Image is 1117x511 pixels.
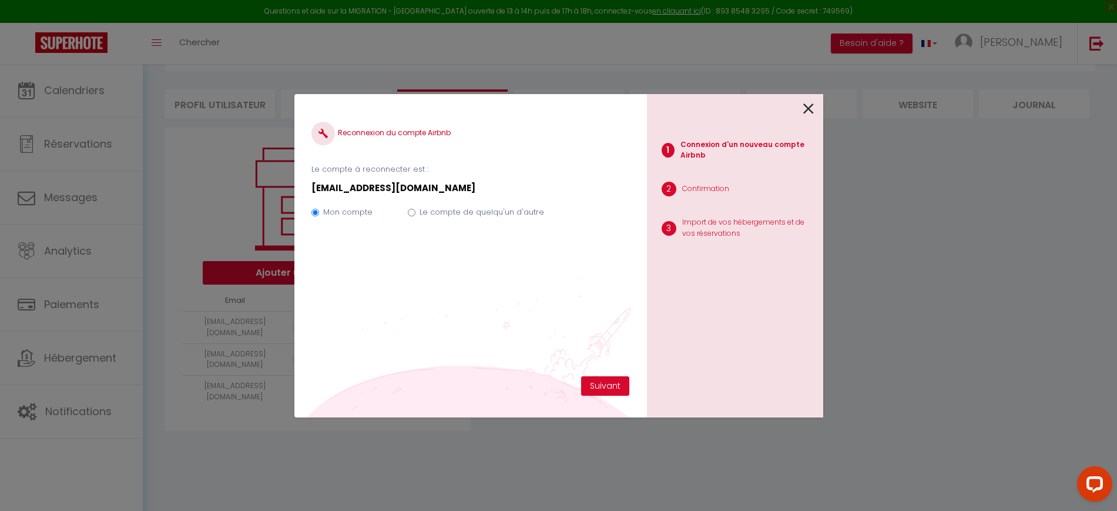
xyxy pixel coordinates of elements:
span: 3 [662,221,676,236]
h4: Reconnexion du compte Airbnb [311,122,629,145]
label: Mon compte [323,206,373,218]
p: Connexion d'un nouveau compte Airbnb [680,139,814,162]
span: 1 [662,143,675,158]
p: [EMAIL_ADDRESS][DOMAIN_NAME] [311,181,629,195]
button: Suivant [581,376,629,396]
p: Import de vos hébergements et de vos réservations [682,217,814,239]
p: Le compte à reconnecter est : [311,163,629,175]
iframe: LiveChat chat widget [1068,462,1117,511]
p: Confirmation [682,183,729,195]
label: Le compte de quelqu'un d'autre [420,206,544,218]
span: 2 [662,182,676,196]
